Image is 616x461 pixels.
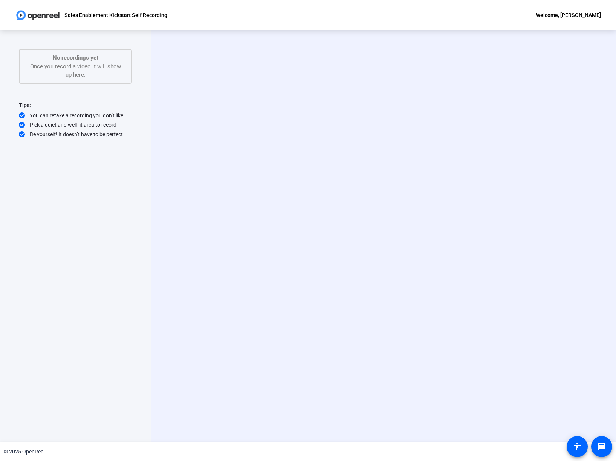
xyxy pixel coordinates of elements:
div: © 2025 OpenReel [4,448,44,456]
div: Welcome, [PERSON_NAME] [536,11,601,20]
div: Once you record a video it will show up here. [27,54,124,79]
div: You can retake a recording you don’t like [19,112,132,119]
mat-icon: accessibility [573,442,582,451]
img: OpenReel logo [15,8,61,23]
p: Sales Enablement Kickstart Self Recording [64,11,167,20]
div: Be yourself! It doesn’t have to be perfect [19,131,132,138]
p: No recordings yet [27,54,124,62]
div: Tips: [19,101,132,110]
mat-icon: message [597,442,606,451]
div: Pick a quiet and well-lit area to record [19,121,132,129]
